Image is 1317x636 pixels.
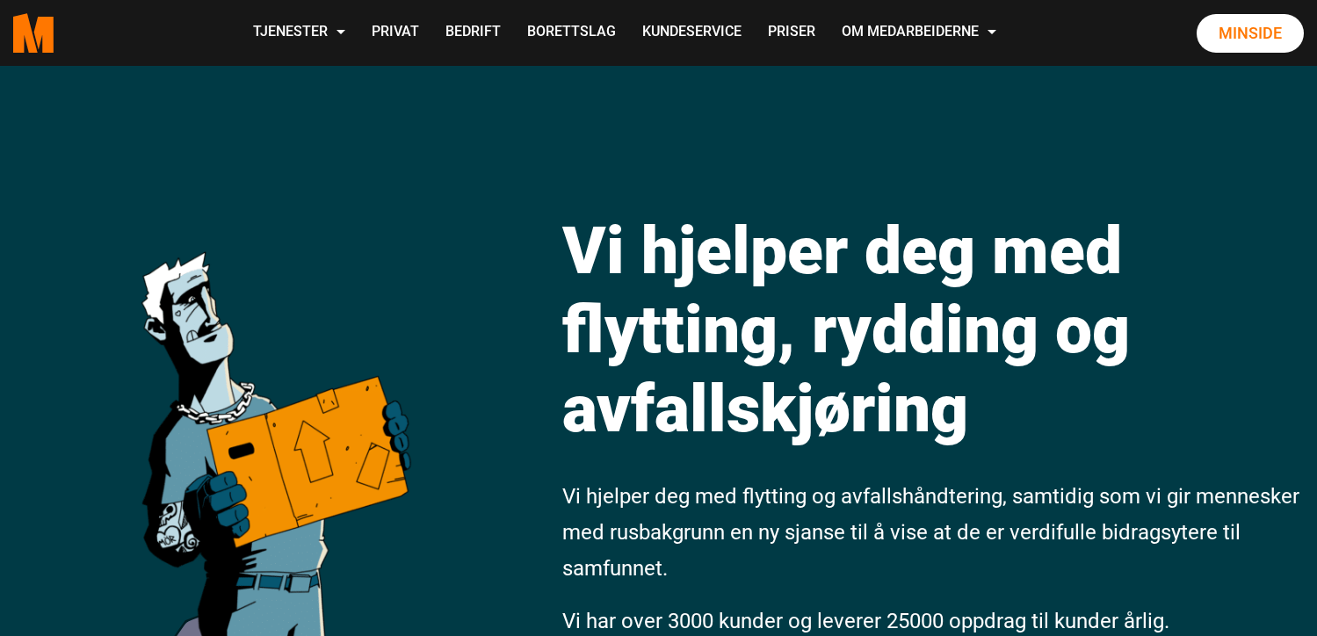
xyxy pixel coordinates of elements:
a: Borettslag [514,2,629,64]
a: Priser [755,2,829,64]
a: Minside [1197,14,1304,53]
span: Vi hjelper deg med flytting og avfallshåndtering, samtidig som vi gir mennesker med rusbakgrunn e... [562,484,1299,581]
span: Vi har over 3000 kunder og leverer 25000 oppdrag til kunder årlig. [562,609,1169,633]
h1: Vi hjelper deg med flytting, rydding og avfallskjøring [562,211,1304,448]
a: Privat [358,2,432,64]
a: Bedrift [432,2,514,64]
a: Kundeservice [629,2,755,64]
a: Om Medarbeiderne [829,2,1009,64]
a: Tjenester [240,2,358,64]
